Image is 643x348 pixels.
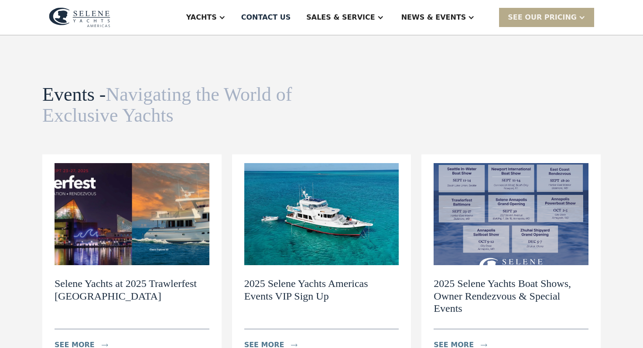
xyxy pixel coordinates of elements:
h2: Selene Yachts at 2025 Trawlerfest [GEOGRAPHIC_DATA] [55,277,209,303]
img: icon [291,344,298,347]
div: Sales & Service [306,12,375,23]
img: logo [49,7,110,27]
img: icon [481,344,487,347]
h1: Events - [42,84,294,126]
div: News & EVENTS [401,12,466,23]
h2: 2025 Selene Yachts Americas Events VIP Sign Up [244,277,399,303]
h2: 2025 Selene Yachts Boat Shows, Owner Rendezvous & Special Events [434,277,588,315]
div: SEE Our Pricing [508,12,577,23]
img: icon [102,344,108,347]
div: Contact US [241,12,291,23]
div: Yachts [186,12,217,23]
span: Navigating the World of Exclusive Yachts [42,84,292,126]
div: SEE Our Pricing [499,8,594,27]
